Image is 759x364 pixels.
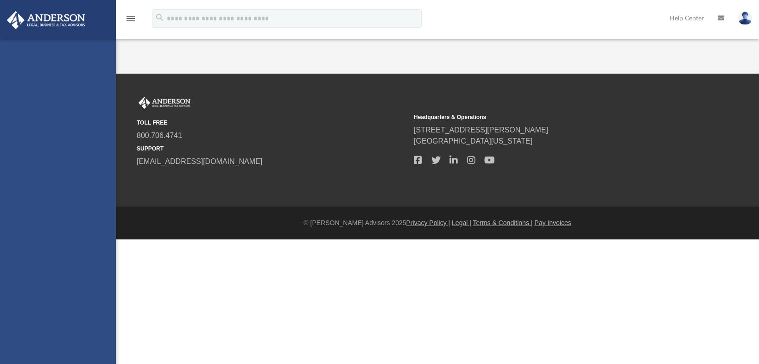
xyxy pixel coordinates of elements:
a: [EMAIL_ADDRESS][DOMAIN_NAME] [137,157,262,165]
a: Privacy Policy | [406,219,450,226]
small: Headquarters & Operations [414,113,684,121]
img: Anderson Advisors Platinum Portal [4,11,88,29]
a: menu [125,18,136,24]
a: Terms & Conditions | [473,219,533,226]
img: Anderson Advisors Platinum Portal [137,97,192,109]
a: Legal | [452,219,471,226]
a: Pay Invoices [534,219,571,226]
a: [STREET_ADDRESS][PERSON_NAME] [414,126,548,134]
small: TOLL FREE [137,119,407,127]
i: search [155,13,165,23]
div: © [PERSON_NAME] Advisors 2025 [116,218,759,228]
img: User Pic [738,12,752,25]
small: SUPPORT [137,144,407,153]
a: 800.706.4741 [137,132,182,139]
a: [GEOGRAPHIC_DATA][US_STATE] [414,137,532,145]
i: menu [125,13,136,24]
